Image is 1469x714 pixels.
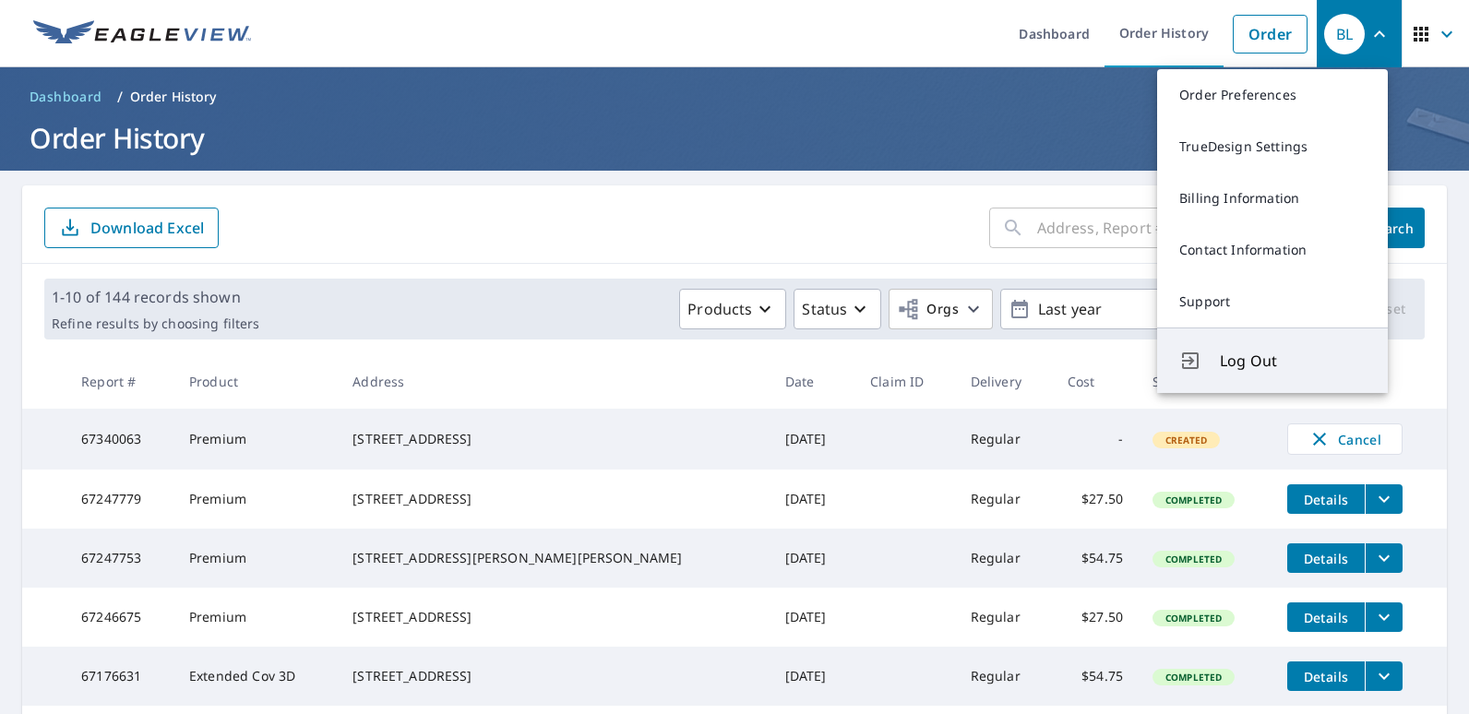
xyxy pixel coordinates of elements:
li: / [117,86,123,108]
h1: Order History [22,119,1447,157]
td: Premium [174,588,338,647]
span: Completed [1154,553,1233,565]
td: Regular [956,470,1053,529]
span: Log Out [1220,350,1366,372]
a: Contact Information [1157,224,1388,276]
th: Delivery [956,354,1053,409]
td: Premium [174,529,338,588]
th: Product [174,354,338,409]
div: BL [1324,14,1365,54]
span: Details [1298,491,1354,508]
th: Address [338,354,770,409]
span: Dashboard [30,88,102,106]
p: Order History [130,88,217,106]
td: 67340063 [66,409,174,470]
p: Refine results by choosing filters [52,315,259,332]
div: [STREET_ADDRESS] [352,667,755,685]
th: Report # [66,354,174,409]
div: [STREET_ADDRESS] [352,608,755,626]
a: TrueDesign Settings [1157,121,1388,173]
button: Cancel [1287,423,1403,455]
span: Completed [1154,612,1233,625]
div: [STREET_ADDRESS][PERSON_NAME][PERSON_NAME] [352,549,755,567]
th: Cost [1053,354,1139,409]
button: detailsBtn-67246675 [1287,602,1365,632]
p: Status [802,298,847,320]
span: Created [1154,434,1218,446]
nav: breadcrumb [22,82,1447,112]
p: Last year [1031,293,1247,326]
a: Support [1157,276,1388,327]
td: 67247779 [66,470,174,529]
button: filesDropdownBtn-67247779 [1365,484,1403,514]
p: Products [687,298,752,320]
td: - [1053,409,1139,470]
th: Claim ID [855,354,956,409]
button: filesDropdownBtn-67246675 [1365,602,1403,632]
button: detailsBtn-67247779 [1287,484,1365,514]
span: Details [1298,668,1354,685]
span: Cancel [1307,428,1383,450]
td: [DATE] [770,409,856,470]
td: Regular [956,588,1053,647]
td: $27.50 [1053,470,1139,529]
td: Regular [956,647,1053,706]
a: Order [1233,15,1308,54]
button: Products [679,289,786,329]
p: 1-10 of 144 records shown [52,286,259,308]
td: [DATE] [770,588,856,647]
td: $54.75 [1053,529,1139,588]
td: Regular [956,409,1053,470]
button: filesDropdownBtn-67247753 [1365,543,1403,573]
td: 67247753 [66,529,174,588]
td: Premium [174,470,338,529]
td: 67246675 [66,588,174,647]
div: [STREET_ADDRESS] [352,490,755,508]
td: $27.50 [1053,588,1139,647]
td: Premium [174,409,338,470]
p: Download Excel [90,218,204,238]
button: detailsBtn-67176631 [1287,661,1365,691]
td: [DATE] [770,529,856,588]
td: 67176631 [66,647,174,706]
button: filesDropdownBtn-67176631 [1365,661,1403,691]
span: Details [1298,609,1354,626]
button: Status [794,289,881,329]
td: $54.75 [1053,647,1139,706]
a: Order Preferences [1157,69,1388,121]
span: Orgs [897,298,959,321]
span: Completed [1154,671,1233,684]
input: Address, Report #, Claim ID, etc. [1037,202,1344,254]
span: Details [1298,550,1354,567]
a: Dashboard [22,82,110,112]
button: Log Out [1157,327,1388,393]
td: Regular [956,529,1053,588]
button: Orgs [889,289,993,329]
button: detailsBtn-67247753 [1287,543,1365,573]
td: [DATE] [770,647,856,706]
span: Completed [1154,494,1233,506]
img: EV Logo [33,20,251,48]
div: [STREET_ADDRESS] [352,430,755,448]
td: [DATE] [770,470,856,529]
td: Extended Cov 3D [174,647,338,706]
button: Last year [1000,289,1277,329]
span: Search [1373,220,1410,237]
button: Search [1358,208,1425,248]
button: Download Excel [44,208,219,248]
th: Date [770,354,856,409]
th: Status [1138,354,1272,409]
a: Billing Information [1157,173,1388,224]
